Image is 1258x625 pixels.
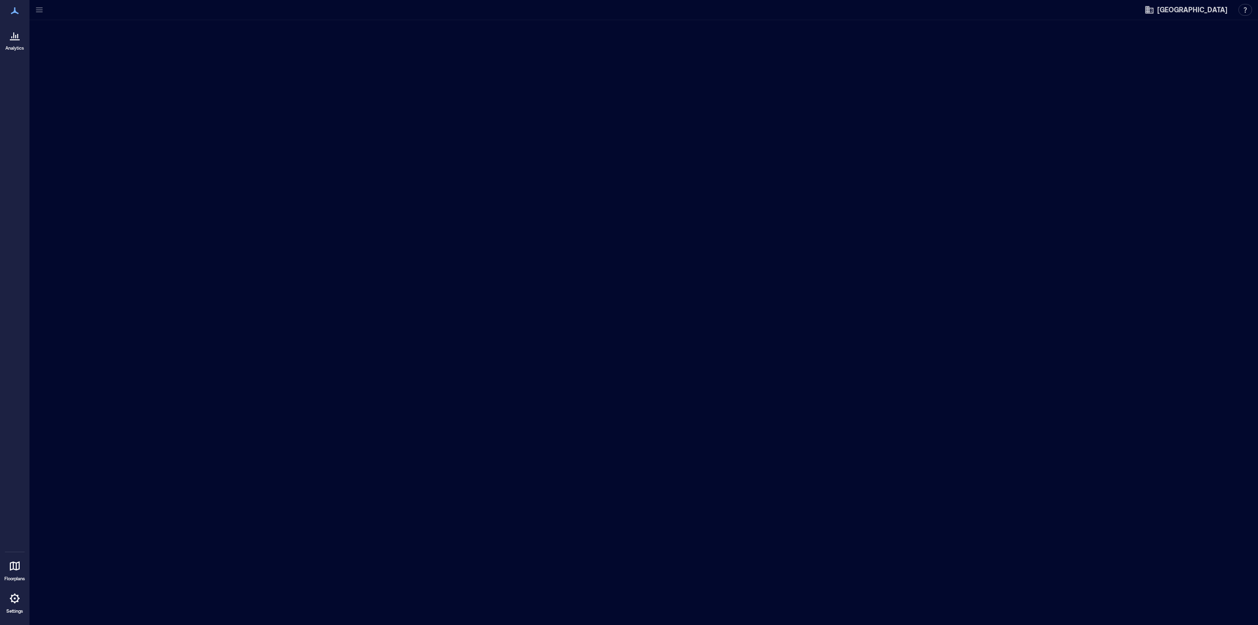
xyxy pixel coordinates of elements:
[3,587,27,617] a: Settings
[1142,2,1230,18] button: [GEOGRAPHIC_DATA]
[1157,5,1228,15] span: [GEOGRAPHIC_DATA]
[6,608,23,614] p: Settings
[5,45,24,51] p: Analytics
[1,554,28,585] a: Floorplans
[2,24,27,54] a: Analytics
[4,576,25,582] p: Floorplans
